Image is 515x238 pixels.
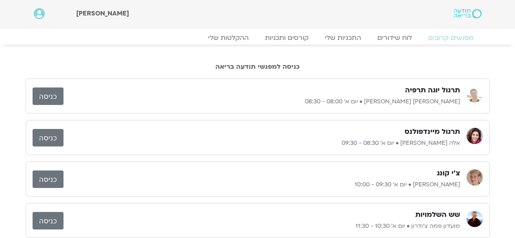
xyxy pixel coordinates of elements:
a: כניסה [33,170,64,188]
h3: תרגול יוגה תרפיה [405,85,460,95]
a: כניסה [33,129,64,146]
p: [PERSON_NAME] • יום א׳ 09:30 - 10:00 [64,180,460,190]
p: [PERSON_NAME] [PERSON_NAME] • יום א׳ 08:00 - 08:30 [64,97,460,107]
a: קורסים ותכניות [257,34,317,42]
h3: תרגול מיינדפולנס [405,127,460,137]
a: מפגשים קרובים [420,34,482,42]
p: מועדון פמה צ'ודרון • יום א׳ 10:30 - 11:30 [64,221,460,231]
a: כניסה [33,87,64,105]
a: ההקלטות שלי [200,34,257,42]
span: [PERSON_NAME] [76,9,129,18]
a: התכניות שלי [317,34,369,42]
p: אלה [PERSON_NAME] • יום א׳ 08:30 - 09:30 [64,138,460,148]
img: מועדון פמה צ'ודרון [467,211,483,227]
h2: כניסה למפגשי תודעה בריאה [26,63,490,70]
a: כניסה [33,212,64,229]
img: חני שלם [467,169,483,186]
img: סיגל כהן [467,86,483,103]
img: אלה טולנאי [467,128,483,144]
nav: Menu [34,34,482,42]
h3: צ'י קונג [437,168,460,178]
a: לוח שידורים [369,34,420,42]
h3: שש השלמויות [415,210,460,220]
